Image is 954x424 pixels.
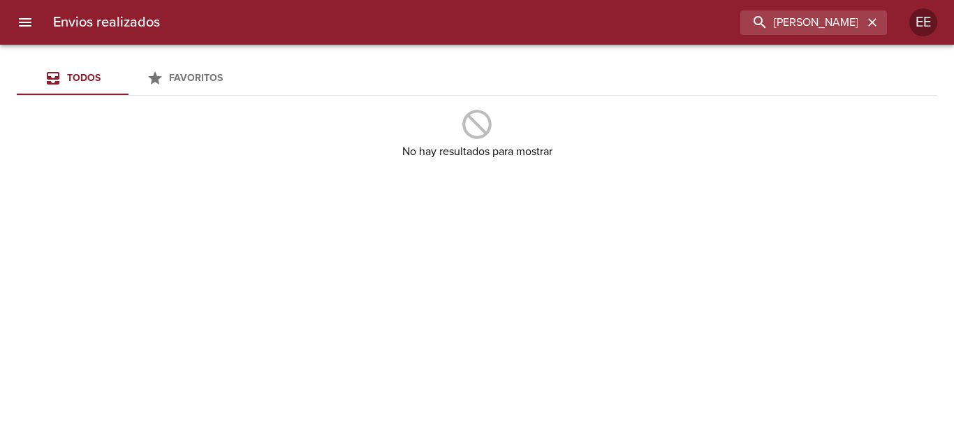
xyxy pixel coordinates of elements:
[8,6,42,39] button: menu
[909,8,937,36] div: EE
[53,11,160,34] h6: Envios realizados
[67,72,101,84] span: Todos
[169,72,223,84] span: Favoritos
[17,61,240,95] div: Tabs Envios
[402,142,552,161] h6: No hay resultados para mostrar
[740,10,863,35] input: buscar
